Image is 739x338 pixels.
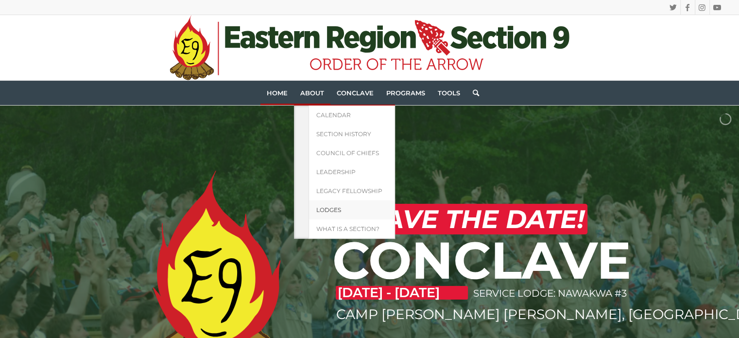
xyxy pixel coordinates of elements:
[316,206,341,213] span: Lodges
[337,89,374,97] span: Conclave
[365,204,587,234] h2: SAVE THE DATE!
[316,187,382,195] span: Legacy Fellowship
[438,89,460,97] span: Tools
[316,149,379,157] span: Council of Chiefs
[309,143,395,162] a: Council of Chiefs
[332,233,632,287] h1: CONCLAVE
[309,162,395,181] a: Leadership
[380,81,431,105] a: Programs
[473,282,630,305] p: SERVICE LODGE: NAWAKWA #3
[336,305,631,324] p: CAMP [PERSON_NAME] [PERSON_NAME], [GEOGRAPHIC_DATA]
[309,200,395,219] a: Lodges
[316,225,379,232] span: What is a Section?
[316,130,371,138] span: Section History
[260,81,294,105] a: Home
[309,219,395,239] a: What is a Section?
[309,181,395,200] a: Legacy Fellowship
[466,81,479,105] a: Search
[386,89,425,97] span: Programs
[316,111,351,119] span: Calendar
[316,168,356,176] span: Leadership
[330,81,380,105] a: Conclave
[309,125,395,143] a: Section History
[336,286,468,300] p: [DATE] - [DATE]
[309,106,395,125] a: Calendar
[300,89,324,97] span: About
[294,81,330,105] a: About
[431,81,466,105] a: Tools
[267,89,288,97] span: Home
